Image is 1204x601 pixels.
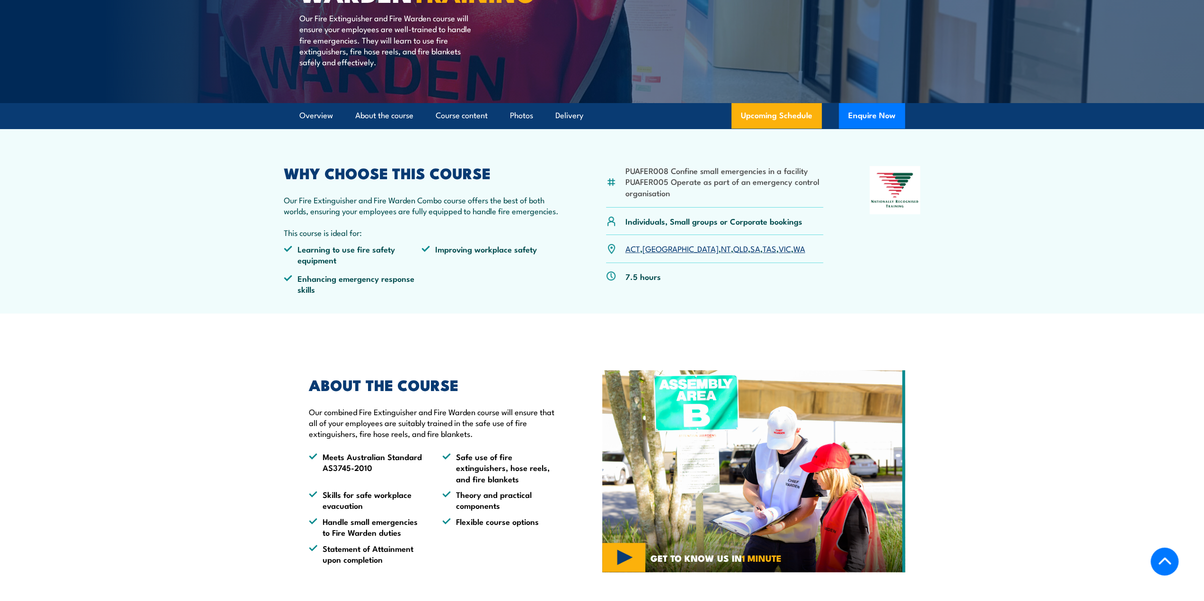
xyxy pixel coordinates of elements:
li: Meets Australian Standard AS3745-2010 [309,451,425,484]
p: 7.5 hours [625,271,661,282]
a: Photos [510,103,533,128]
span: GET TO KNOW US IN [650,554,782,562]
a: WA [793,243,805,254]
li: PUAFER008 Confine small emergencies in a facility [625,165,824,176]
a: VIC [779,243,791,254]
p: Our Fire Extinguisher and Fire Warden Combo course offers the best of both worlds, ensuring your ... [284,194,560,217]
li: Learning to use fire safety equipment [284,244,422,266]
li: Skills for safe workplace evacuation [309,489,425,511]
a: ACT [625,243,640,254]
li: Statement of Attainment upon completion [309,543,425,565]
img: Nationally Recognised Training logo. [870,166,921,214]
img: Fire Warden and Chief Fire Warden Training [602,370,905,572]
strong: 1 MINUTE [742,551,782,565]
a: Upcoming Schedule [731,103,822,129]
a: SA [750,243,760,254]
li: PUAFER005 Operate as part of an emergency control organisation [625,176,824,198]
a: Overview [299,103,333,128]
h2: WHY CHOOSE THIS COURSE [284,166,560,179]
a: Course content [436,103,488,128]
p: , , , , , , , [625,243,805,254]
button: Enquire Now [839,103,905,129]
h2: ABOUT THE COURSE [309,378,559,391]
p: Our Fire Extinguisher and Fire Warden course will ensure your employees are well-trained to handl... [299,12,472,68]
p: This course is ideal for: [284,227,560,238]
li: Safe use of fire extinguishers, hose reels, and fire blankets [442,451,559,484]
a: About the course [355,103,413,128]
a: NT [721,243,731,254]
li: Improving workplace safety [422,244,560,266]
li: Enhancing emergency response skills [284,273,422,295]
li: Flexible course options [442,516,559,538]
p: Individuals, Small groups or Corporate bookings [625,216,802,226]
a: QLD [733,243,748,254]
li: Theory and practical components [442,489,559,511]
a: TAS [763,243,776,254]
a: [GEOGRAPHIC_DATA] [642,243,719,254]
li: Handle small emergencies to Fire Warden duties [309,516,425,538]
p: Our combined Fire Extinguisher and Fire Warden course will ensure that all of your employees are ... [309,406,559,439]
a: Delivery [555,103,583,128]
